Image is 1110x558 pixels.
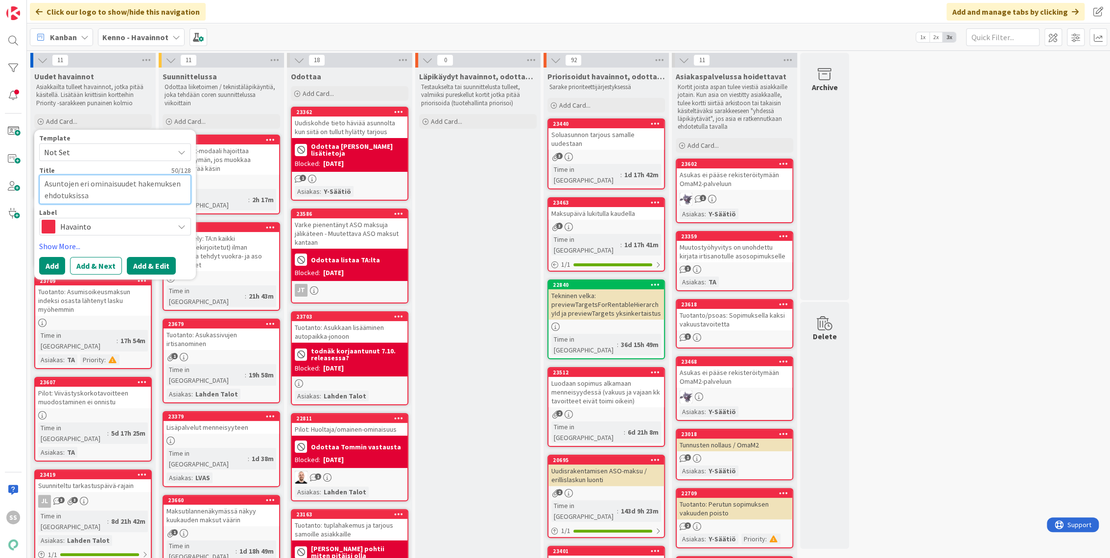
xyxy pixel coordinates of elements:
div: Maksutilannenäkymässä näkyy kuukauden maksut väärin [164,505,279,526]
span: Add Card... [174,117,206,126]
span: 3 [58,497,65,503]
div: 23709Tuotanto: Asumisoikeusmaksun indeksi osasta lähtenyt lasku myöhemmin [35,277,151,316]
div: Time in [GEOGRAPHIC_DATA] [166,189,248,210]
div: 23401 [548,547,664,556]
div: Tunnusten nollaus / OmaM2 [677,439,792,451]
div: 23379 [164,412,279,421]
div: 23732 [164,136,279,144]
span: : [107,428,109,439]
div: 36d 15h 49m [618,339,661,350]
div: Suunniteltu tarkastuspäivä-rajain [35,479,151,492]
div: 23709 [40,278,151,284]
div: 23607Pilot: Viivästyskorkotavoitteen muodostaminen ei onnistu [35,378,151,408]
p: Testaukselta tai suunnittelusta tulleet, valmiiksi pureskellut kortit jotka pitää priorisoida (tu... [421,83,535,107]
span: Asiakaspalvelussa hoidettavat [676,71,786,81]
span: Label [39,209,57,216]
span: : [248,453,249,464]
div: 23359 [677,232,792,241]
div: Asiakas [680,209,705,219]
div: 143d 9h 23m [618,506,661,516]
div: Asiakas [38,535,63,546]
div: 23401 [553,548,664,555]
div: JL [35,495,151,508]
div: Lisäpalvelut menneisyyteen [164,421,279,434]
img: LM [680,193,692,206]
div: SS [6,511,20,524]
p: Kortit joista aspan tulee viestiä asiakkaille jotain. Kun asia on viestitty asiakkaalle, tulee ko... [678,83,791,131]
div: TA [706,277,719,287]
div: 23618Tuotanto/psoas: Sopimuksella kaksi vakuustavoitetta [677,300,792,330]
div: 23440 [553,120,664,127]
b: todnäk korjaantunut 7.10. releasessa? [311,348,404,361]
div: JT [295,284,307,297]
div: [DATE] [323,455,344,465]
span: Havainto [60,220,169,233]
div: Time in [GEOGRAPHIC_DATA] [166,364,245,386]
span: 1 [315,473,321,480]
div: Y-Säätiö [321,186,354,197]
span: Odottaa [291,71,321,81]
div: 23018 [677,430,792,439]
div: 1d 18h 49m [237,546,276,557]
span: 1 [685,333,691,340]
div: 23687 [164,223,279,232]
div: 23732Tavoitteet-modaali hajoittaa käyttöliittymän, jos muokkaa päivämäärää käsin [164,136,279,175]
div: 23359Muutostyöhyvitys on unohdettu kirjata irtisanotulle asosopimukselle [677,232,792,262]
div: 20695 [548,456,664,465]
div: Time in [GEOGRAPHIC_DATA] [551,234,620,256]
div: Asiakas [38,447,63,458]
div: 23463Maksupäivä lukitulla kaudella [548,198,664,220]
div: Add and manage tabs by clicking [946,3,1085,21]
span: 11 [180,54,197,66]
div: Time in [GEOGRAPHIC_DATA] [166,285,245,307]
div: 20695Uudisrakentamisen ASO-maksu / erillislaskun luonti [548,456,664,486]
div: Time in [GEOGRAPHIC_DATA] [38,511,107,532]
span: Add Card... [431,117,462,126]
div: 23463 [553,199,664,206]
span: 2 [685,522,691,529]
div: 22840Tekninen velka: previewTargetsForRentableHierarchyId ja previewTargets yksinkertaistus [548,280,664,320]
span: Kanban [50,31,77,43]
div: Tavoitteet-modaali hajoittaa käyttöliittymän, jos muokkaa päivämäärää käsin [164,144,279,175]
div: 23602 [677,160,792,168]
b: Kenno - Havainnot [102,32,168,42]
div: 23468Asukas ei pääse rekisteröitymään OmaM2-palveluun [677,357,792,388]
p: Odottaa liiketoimen / teknistäläpikäyntiä, joka tehdään coren suunnittelussa viikoittain [165,83,278,107]
p: Asiakkailta tulleet havainnot, jotka pitää käsitellä. Lisätään kriittisiin kortteihin Priority -s... [36,83,150,107]
span: : [191,472,193,483]
div: Asiakas [680,277,705,287]
div: 23703Tuotanto: Asukkaan lisääminen autopaikka-jonoon [292,312,407,343]
span: : [63,535,65,546]
span: : [104,354,106,365]
div: 23379 [168,413,279,420]
span: : [320,186,321,197]
div: 23163 [296,511,407,518]
span: : [624,427,625,438]
div: 23607 [40,379,151,386]
div: Time in [GEOGRAPHIC_DATA] [38,330,117,351]
span: : [117,335,118,346]
div: 22811 [296,415,407,422]
div: 23468 [681,358,792,365]
span: 1 [171,529,178,535]
span: Add Card... [687,141,719,150]
span: Add Card... [303,89,334,98]
div: 1d 38m [249,453,276,464]
span: : [705,277,706,287]
div: 23607 [35,378,151,387]
span: : [236,546,237,557]
div: 1/1 [548,258,664,271]
div: Blocked: [295,455,320,465]
div: Lahden Talot [65,535,112,546]
div: Pilot: Huoltaja/omainen-ominaisuus [292,423,407,436]
div: Asiakas [680,465,705,476]
button: Add & Next [70,257,122,275]
div: Time in [GEOGRAPHIC_DATA] [166,448,248,469]
span: 1 [685,454,691,461]
button: Add & Edit [127,257,176,275]
div: 23512 [548,368,664,377]
div: 23602Asukas ei pääse rekisteröitymään OmaM2-palveluun [677,160,792,190]
div: TA [65,447,77,458]
b: Odottaa [PERSON_NAME] lisätietoja [311,143,404,157]
div: Uudiskohde tieto häviää asunnolta kun siitä on tullut hylätty tarjous [292,116,407,138]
